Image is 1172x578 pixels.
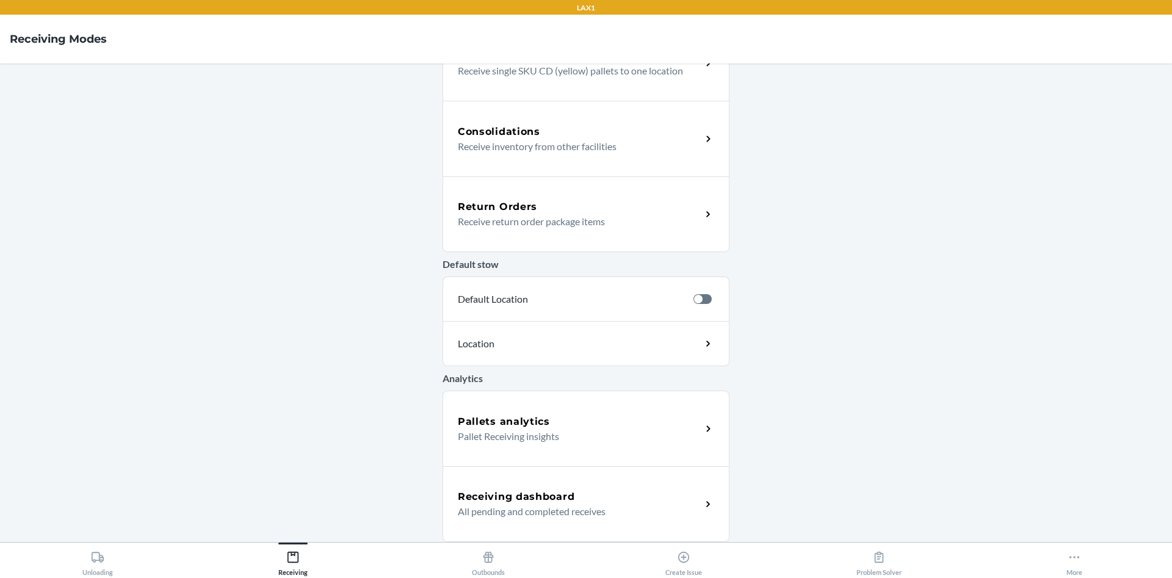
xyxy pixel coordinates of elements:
h5: Pallets analytics [458,414,550,429]
div: Create Issue [665,546,702,576]
p: Receive return order package items [458,214,692,229]
p: Default stow [443,257,729,272]
div: Receiving [278,546,308,576]
p: Default Location [458,292,684,306]
p: Analytics [443,371,729,386]
a: ConsolidationsReceive inventory from other facilities [443,101,729,176]
button: Create Issue [586,543,781,576]
button: Outbounds [391,543,586,576]
button: More [977,543,1172,576]
div: More [1066,546,1082,576]
p: Location [458,336,602,351]
h5: Receiving dashboard [458,489,574,504]
h4: Receiving Modes [10,31,107,47]
p: Receive single SKU CD (yellow) pallets to one location [458,63,692,78]
a: Location [443,321,729,366]
p: All pending and completed receives [458,504,692,519]
p: LAX1 [577,2,595,13]
a: Return OrdersReceive return order package items [443,176,729,252]
button: Receiving [195,543,391,576]
p: Receive inventory from other facilities [458,139,692,154]
a: Pallets analyticsPallet Receiving insights [443,391,729,466]
a: Receiving dashboardAll pending and completed receives [443,466,729,542]
div: Unloading [82,546,113,576]
p: Pallet Receiving insights [458,429,692,444]
button: Problem Solver [781,543,977,576]
h5: Consolidations [458,125,540,139]
div: Problem Solver [856,546,902,576]
h5: Return Orders [458,200,537,214]
div: Outbounds [472,546,505,576]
